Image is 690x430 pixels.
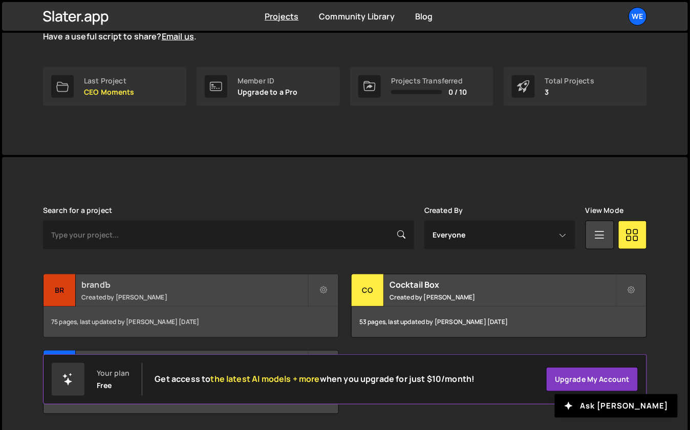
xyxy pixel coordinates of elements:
div: CE [44,351,76,383]
input: Type your project... [43,221,414,249]
span: 0 / 10 [448,88,467,96]
h2: brandЪ [81,279,308,290]
div: Free [97,381,112,390]
a: We [629,7,647,26]
a: Blog [415,11,433,22]
a: Co Cocktail Box Created by [PERSON_NAME] 53 pages, last updated by [PERSON_NAME] [DATE] [351,274,647,338]
a: Community Library [319,11,395,22]
div: Projects Transferred [391,77,467,85]
button: Ask [PERSON_NAME] [555,394,678,418]
small: Created by [PERSON_NAME] [81,293,308,302]
a: Last Project CEO Moments [43,67,186,106]
div: Co [352,274,384,307]
h2: Get access to when you upgrade for just $10/month! [155,374,475,384]
div: 53 pages, last updated by [PERSON_NAME] [DATE] [352,307,646,337]
small: Created by [PERSON_NAME] [390,293,616,302]
a: br brandЪ Created by [PERSON_NAME] 75 pages, last updated by [PERSON_NAME] [DATE] [43,274,339,338]
div: Last Project [84,77,135,85]
a: Email us [162,31,194,42]
label: View Mode [586,206,623,214]
a: CE CEO Moments Created by [PERSON_NAME] 13 pages, last updated by [PERSON_NAME] [DATE] [43,350,339,414]
div: Member ID [238,77,298,85]
a: Upgrade my account [546,367,638,392]
span: the latest AI models + more [211,373,320,384]
p: CEO Moments [84,88,135,96]
label: Search for a project [43,206,112,214]
h2: Cocktail Box [390,279,616,290]
div: Your plan [97,369,130,377]
p: Upgrade to a Pro [238,88,298,96]
a: Projects [265,11,298,22]
label: Created By [424,206,463,214]
div: 75 pages, last updated by [PERSON_NAME] [DATE] [44,307,338,337]
div: Total Projects [545,77,594,85]
p: 3 [545,88,594,96]
div: br [44,274,76,307]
